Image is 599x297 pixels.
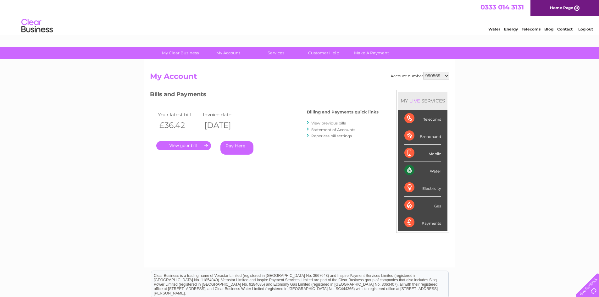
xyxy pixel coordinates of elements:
[201,110,247,119] td: Invoice date
[201,119,247,132] th: [DATE]
[311,121,346,125] a: View previous bills
[404,145,441,162] div: Mobile
[21,16,53,36] img: logo.png
[307,110,379,114] h4: Billing and Payments quick links
[154,47,206,59] a: My Clear Business
[504,27,518,31] a: Energy
[404,179,441,196] div: Electricity
[522,27,541,31] a: Telecoms
[346,47,397,59] a: Make A Payment
[156,141,211,150] a: .
[404,127,441,145] div: Broadband
[298,47,350,59] a: Customer Help
[404,110,441,127] div: Telecoms
[578,27,593,31] a: Log out
[250,47,302,59] a: Services
[408,98,421,104] div: LIVE
[150,72,449,84] h2: My Account
[156,110,202,119] td: Your latest bill
[404,162,441,179] div: Water
[488,27,500,31] a: Water
[151,3,448,30] div: Clear Business is a trading name of Verastar Limited (registered in [GEOGRAPHIC_DATA] No. 3667643...
[480,3,524,11] a: 0333 014 3131
[150,90,379,101] h3: Bills and Payments
[391,72,449,80] div: Account number
[156,119,202,132] th: £36.42
[404,197,441,214] div: Gas
[311,127,355,132] a: Statement of Accounts
[557,27,573,31] a: Contact
[404,214,441,231] div: Payments
[398,92,447,110] div: MY SERVICES
[544,27,553,31] a: Blog
[220,141,253,155] a: Pay Here
[311,134,352,138] a: Paperless bill settings
[202,47,254,59] a: My Account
